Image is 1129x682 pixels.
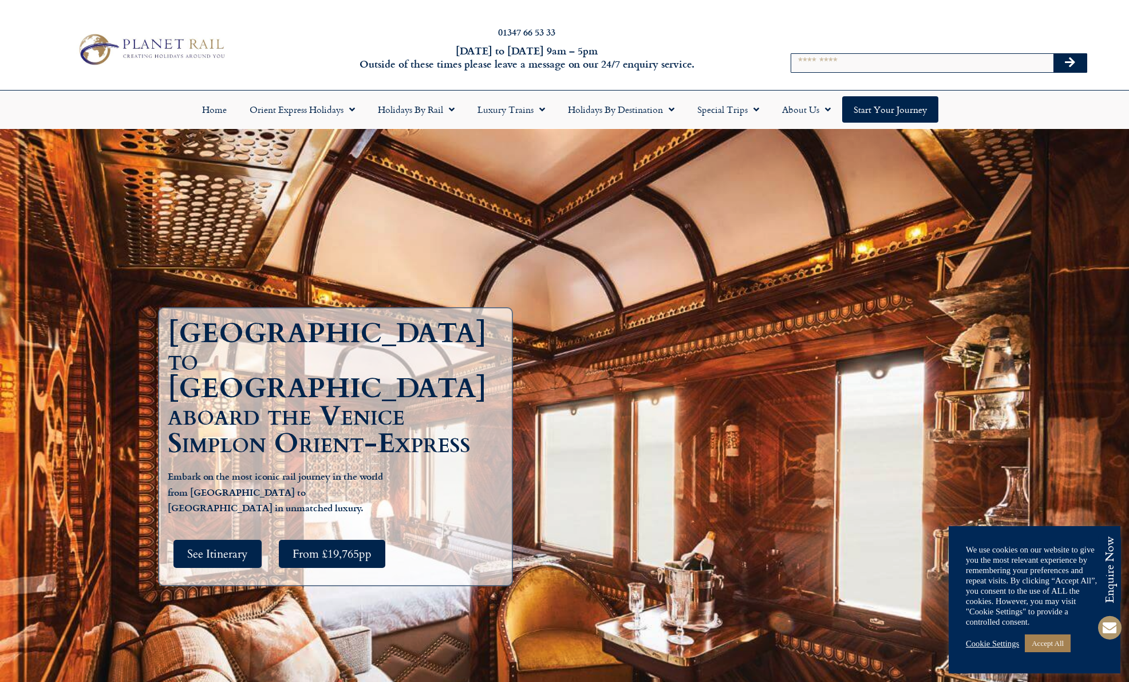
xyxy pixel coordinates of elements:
nav: Menu [6,96,1123,123]
a: About Us [771,96,842,123]
a: Luxury Trains [466,96,556,123]
img: Planet Rail Train Holidays Logo [73,30,228,68]
a: Orient Express Holidays [238,96,366,123]
strong: Embark on the most iconic rail journey in the world from [GEOGRAPHIC_DATA] to [GEOGRAPHIC_DATA] i... [168,469,383,514]
span: See Itinerary [187,547,248,561]
h1: [GEOGRAPHIC_DATA] to [GEOGRAPHIC_DATA] aboard the Venice Simplon Orient-Express [168,320,509,457]
a: Cookie Settings [966,638,1019,649]
a: Start your Journey [842,96,938,123]
a: From £19,765pp [279,540,385,568]
span: From £19,765pp [293,547,372,561]
h6: [DATE] to [DATE] 9am – 5pm Outside of these times please leave a message on our 24/7 enquiry serv... [304,44,750,71]
button: Search [1053,54,1087,72]
a: Home [191,96,238,123]
a: 01347 66 53 33 [498,25,555,38]
a: Holidays by Destination [556,96,686,123]
a: Holidays by Rail [366,96,466,123]
a: See Itinerary [173,540,262,568]
a: Accept All [1025,634,1071,652]
div: We use cookies on our website to give you the most relevant experience by remembering your prefer... [966,544,1103,627]
a: Special Trips [686,96,771,123]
